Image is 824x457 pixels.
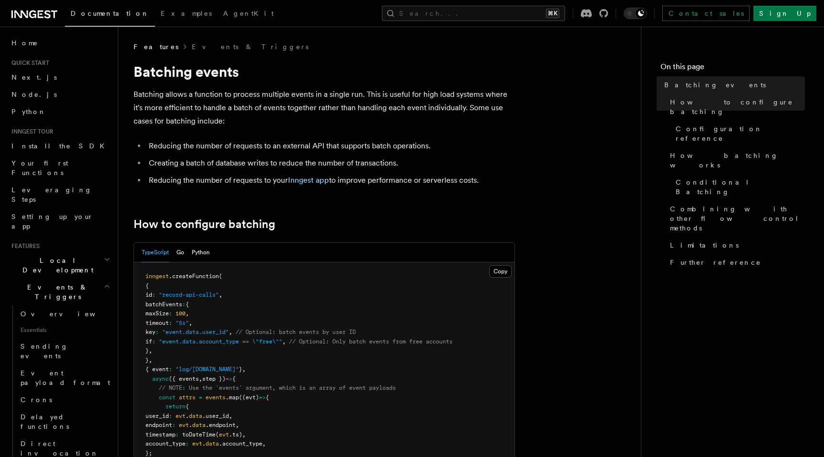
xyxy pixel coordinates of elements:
a: How batching works [666,147,805,174]
span: . [189,422,192,428]
span: How to configure batching [670,97,805,116]
span: = [199,394,202,401]
span: { [185,301,189,308]
a: How to configure batching [666,93,805,120]
span: Features [134,42,178,52]
a: Overview [17,305,112,322]
span: const [159,394,175,401]
span: Install the SDK [11,142,110,150]
a: Configuration reference [672,120,805,147]
a: Contact sales [662,6,750,21]
span: : [169,413,172,419]
span: step }) [202,375,226,382]
span: { [145,282,149,289]
span: .account_type [219,440,262,447]
button: Search...⌘K [382,6,565,21]
span: => [259,394,266,401]
a: Sign Up [753,6,816,21]
button: Go [176,243,184,262]
a: Next.js [8,69,112,86]
span: return [165,403,185,410]
a: Node.js [8,86,112,103]
span: Event payload format [21,369,110,386]
span: } [145,347,149,354]
span: , [236,422,239,428]
a: Further reference [666,254,805,271]
span: ((evt) [239,394,259,401]
span: Combining with other flow control methods [670,204,805,233]
span: : [169,310,172,317]
a: Documentation [65,3,155,27]
a: Crons [17,391,112,408]
button: TypeScript [142,243,169,262]
span: , [149,347,152,354]
span: Setting up your app [11,213,93,230]
span: async [152,375,169,382]
span: : [172,422,175,428]
span: , [229,329,232,335]
a: Python [8,103,112,120]
span: "5s" [175,320,189,326]
span: ({ events [169,375,199,382]
span: "event.data.account_type == \"free\"" [159,338,282,345]
span: timeout [145,320,169,326]
span: , [242,366,246,373]
span: data [189,413,202,419]
span: // NOTE: Use the `events` argument, which is an array of event payloads [159,384,396,391]
button: Copy [489,265,512,278]
span: Crons [21,396,52,404]
span: . [185,413,189,419]
span: if [145,338,152,345]
h1: Batching events [134,63,515,80]
span: Node.js [11,91,57,98]
a: Events & Triggers [192,42,309,52]
span: }; [145,450,152,457]
span: .ts) [229,431,242,438]
span: Python [11,108,46,115]
span: : [185,440,189,447]
span: timestamp [145,431,175,438]
span: : [152,291,155,298]
span: // Optional: batch events by user ID [236,329,356,335]
span: , [282,338,286,345]
span: evt [179,422,189,428]
span: Delayed functions [21,413,69,430]
span: evt [175,413,185,419]
span: , [219,291,222,298]
kbd: ⌘K [546,9,559,18]
span: : [169,320,172,326]
button: Local Development [8,252,112,279]
span: Direct invocation [21,440,99,457]
span: evt [192,440,202,447]
span: Documentation [71,10,149,17]
button: Python [192,243,210,262]
span: , [229,413,232,419]
span: .map [226,394,239,401]
span: , [149,357,152,364]
span: => [226,375,232,382]
span: "log/[DOMAIN_NAME]" [175,366,239,373]
span: : [182,301,185,308]
span: } [239,366,242,373]
span: Inngest tour [8,128,53,135]
span: .user_id [202,413,229,419]
span: account_type [145,440,185,447]
a: Setting up your app [8,208,112,235]
a: Event payload format [17,364,112,391]
span: 100 [175,310,185,317]
span: } [145,357,149,364]
span: // Optional: Only batch events from free accounts [289,338,453,345]
span: AgentKit [223,10,274,17]
button: Toggle dark mode [624,8,647,19]
span: , [262,440,266,447]
span: , [242,431,246,438]
span: Overview [21,310,119,318]
span: data [206,440,219,447]
a: AgentKit [217,3,279,26]
a: Your first Functions [8,155,112,181]
span: Further reference [670,258,761,267]
span: { [232,375,236,382]
span: : [152,338,155,345]
span: Limitations [670,240,739,250]
span: Home [11,38,38,48]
